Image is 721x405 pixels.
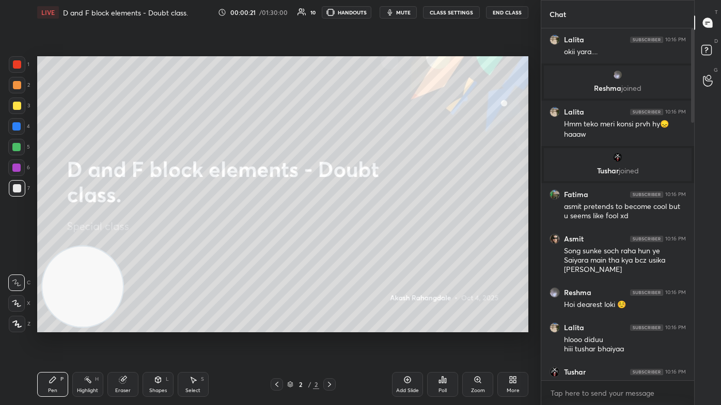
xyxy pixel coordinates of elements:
[564,300,686,310] div: Hoi dearest loki ☺️
[48,388,57,393] div: Pen
[630,289,663,296] img: 4P8fHbbgJtejmAAAAAElFTkSuQmCC
[9,98,30,114] div: 3
[380,6,417,19] button: mute
[295,381,306,387] div: 2
[322,6,371,19] button: HANDOUTS
[63,8,188,18] h4: D and F block elements - Doubt class.
[8,159,30,176] div: 6
[630,109,663,115] img: 4P8fHbbgJtejmAAAAAElFTkSuQmCC
[550,287,560,298] img: 5bcd41a4692d471192f4e30395aeb2c7.jpg
[396,9,411,16] span: mute
[630,369,663,375] img: 4P8fHbbgJtejmAAAAAElFTkSuQmCC
[486,6,528,19] button: End Class
[665,109,686,115] div: 10:16 PM
[564,35,584,44] h6: Lalita
[149,388,167,393] div: Shapes
[564,246,686,275] div: Song sunke soch raha hun ye Saiyara main tha kya bcz usika [PERSON_NAME]
[550,167,685,175] p: Tushar
[9,316,30,332] div: Z
[564,379,686,390] div: Hello [PERSON_NAME]
[550,107,560,117] img: 7e1bbe8cfdf7471ab98db3c7330b9762.jpg
[613,70,623,80] img: 5bcd41a4692d471192f4e30395aeb2c7.jpg
[550,367,560,377] img: b6fe3ebf4f7940fd86dcc0f9342b8396.jpg
[550,322,560,333] img: 7e1bbe8cfdf7471ab98db3c7330b9762.jpg
[77,388,98,393] div: Highlight
[630,191,663,198] img: 4P8fHbbgJtejmAAAAAElFTkSuQmCC
[9,180,30,197] div: 7
[115,388,131,393] div: Eraser
[564,129,686,140] div: haaaw
[37,6,59,19] div: LIVE
[471,388,485,393] div: Zoom
[630,37,663,43] img: 4P8fHbbgJtejmAAAAAElFTkSuQmCC
[619,166,639,175] span: joined
[541,28,694,381] div: grid
[564,288,591,297] h6: Reshma
[541,1,574,28] p: Chat
[564,190,588,199] h6: Fatima
[665,289,686,296] div: 10:16 PM
[95,377,99,382] div: H
[630,236,663,242] img: 4P8fHbbgJtejmAAAAAElFTkSuQmCC
[564,367,586,377] h6: Tushar
[621,83,641,93] span: joined
[8,295,30,312] div: X
[564,119,686,129] div: Hmm teko meri konsi prvh hy😞
[8,118,30,135] div: 4
[613,152,623,163] img: b6fe3ebf4f7940fd86dcc0f9342b8396.jpg
[166,377,169,382] div: L
[313,380,319,389] div: 2
[665,369,686,375] div: 10:16 PM
[507,388,520,393] div: More
[665,236,686,242] div: 10:16 PM
[564,335,686,354] div: hlooo diduu hiii tushar bhaiyaa
[665,325,686,331] div: 10:16 PM
[630,325,663,331] img: 4P8fHbbgJtejmAAAAAElFTkSuQmCC
[60,377,64,382] div: P
[8,274,30,291] div: C
[550,189,560,200] img: 78c32bf36ec54317b9e09d071536b893.jpg
[550,84,685,92] p: Reshma
[714,66,718,74] p: G
[185,388,200,393] div: Select
[550,35,560,45] img: 7e1bbe8cfdf7471ab98db3c7330b9762.jpg
[423,6,480,19] button: CLASS SETTINGS
[308,381,311,387] div: /
[9,77,30,93] div: 2
[201,377,204,382] div: S
[310,10,316,15] div: 10
[564,107,584,117] h6: Lalita
[665,37,686,43] div: 10:16 PM
[665,191,686,198] div: 10:16 PM
[8,139,30,155] div: 5
[438,388,447,393] div: Poll
[715,8,718,16] p: T
[9,56,29,73] div: 1
[550,234,560,244] img: 19a01377b34245cbbf354974188663b8.jpg
[714,37,718,45] p: D
[564,234,584,244] h6: Asmit
[396,388,419,393] div: Add Slide
[564,47,686,57] div: okii yara....
[564,202,686,221] div: asmit pretends to become cool but u seems like fool xd
[564,323,584,332] h6: Lalita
